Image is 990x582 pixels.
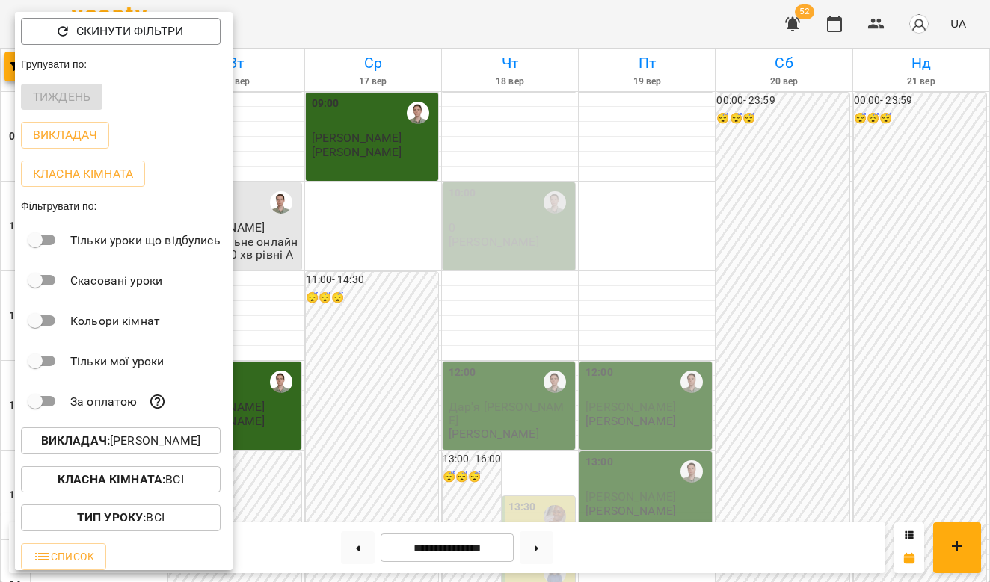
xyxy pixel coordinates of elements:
[21,504,221,531] button: Тип Уроку:Всі
[21,18,221,45] button: Скинути фільтри
[15,193,233,220] div: Фільтрувати по:
[33,165,133,183] p: Класна кімната
[70,312,160,330] p: Кольори кімнат
[58,472,165,486] b: Класна кімната :
[41,433,110,448] b: Викладач :
[15,51,233,78] div: Групувати по:
[70,393,137,411] p: За оплатою
[77,509,165,527] p: Всі
[41,432,200,450] p: [PERSON_NAME]
[33,548,94,566] span: Список
[21,427,221,454] button: Викладач:[PERSON_NAME]
[21,161,145,188] button: Класна кімната
[70,353,164,371] p: Тільки мої уроки
[21,122,109,149] button: Викладач
[70,272,162,290] p: Скасовані уроки
[76,22,183,40] p: Скинути фільтри
[70,232,221,250] p: Тільки уроки що відбулись
[77,510,146,524] b: Тип Уроку :
[33,126,97,144] p: Викладач
[21,466,221,493] button: Класна кімната:Всі
[58,471,184,489] p: Всі
[21,543,106,570] button: Список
